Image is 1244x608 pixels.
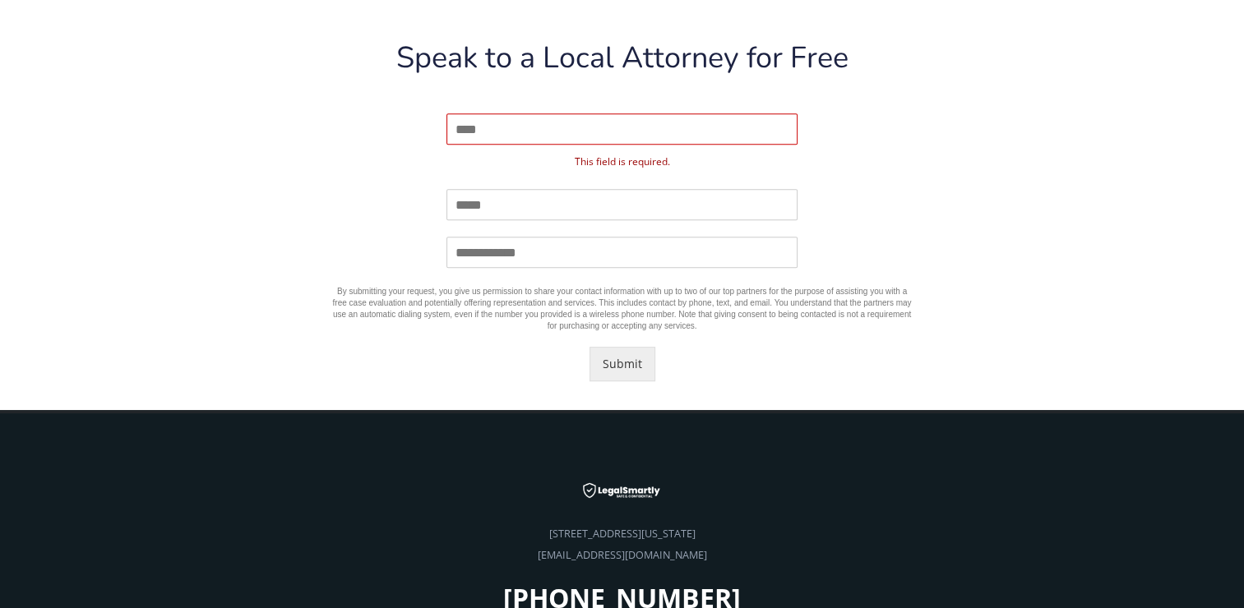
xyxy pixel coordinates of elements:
button: Submit [590,347,655,381]
label: This field is required. [330,151,915,173]
div: Speak to a Local Attorney for Free [330,44,915,85]
span: By submitting your request, you give us permission to share your contact information with up to t... [333,287,912,330]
